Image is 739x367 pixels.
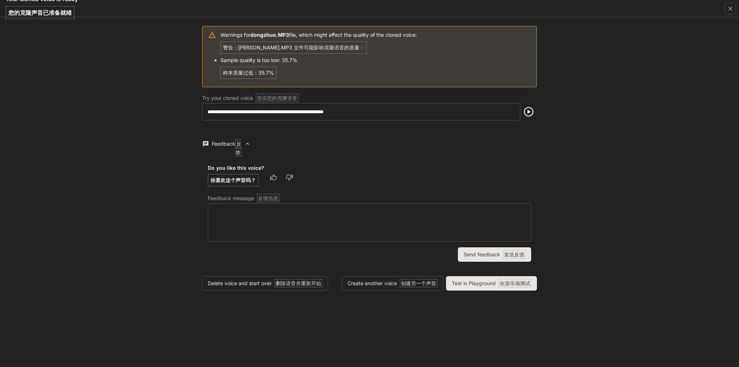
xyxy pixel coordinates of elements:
[202,96,298,101] p: Try your cloned voice
[458,247,531,262] button: Send feedback 发送反馈
[257,95,297,101] font: 尝试您的克隆语音
[8,9,72,16] font: 您的克隆声音已准备就绪
[202,129,251,159] button: Feedback 反馈
[220,57,417,82] li: Sample quality is too low: 35.7%
[342,276,443,291] button: Create another voice 创建另一个声音
[202,276,328,291] button: Delete voice and start over 删除语音并重新开始
[401,280,436,286] font: 创建另一个声音
[210,177,256,183] font: 你喜欢这个声音吗？
[208,196,279,201] p: Feedback message
[500,280,530,286] font: 在游乐场测试
[208,164,264,189] h6: Do you like this voice?
[220,28,417,85] div: Warnings for file, which might affect the quality of the cloned voice:
[223,44,364,50] font: 警告：[PERSON_NAME].MP3 文件可能影响克隆语音的质量：
[258,195,278,201] font: 反馈信息
[235,141,241,156] font: 反馈
[504,251,524,257] font: 发送反馈
[223,70,274,76] font: 样本质量过低：35.7%
[276,280,321,286] font: 删除语音并重新开始
[446,276,537,291] button: Test in Playground 在游乐场测试
[250,32,289,38] b: dongzhuo.MP3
